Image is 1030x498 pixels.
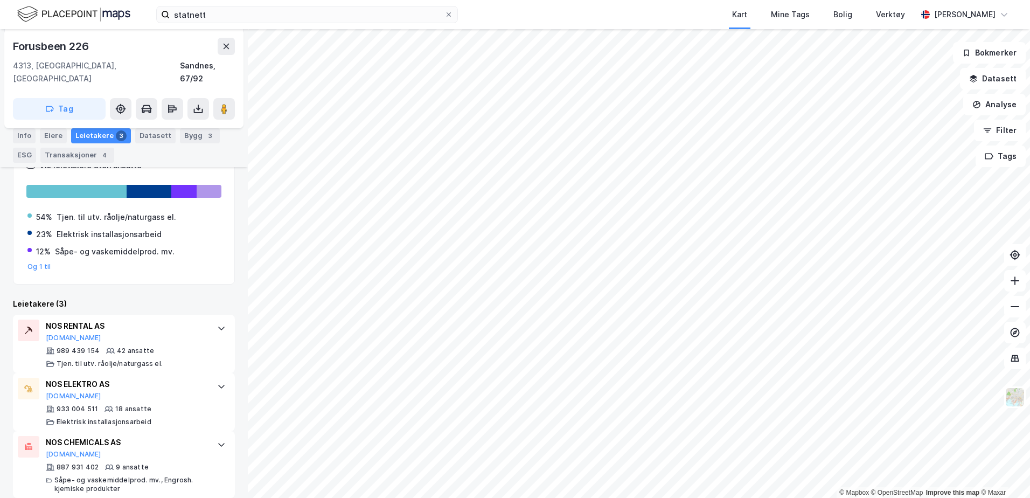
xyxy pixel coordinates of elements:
button: [DOMAIN_NAME] [46,392,101,400]
button: Tag [13,98,106,120]
div: Elektrisk installasjonsarbeid [57,418,151,426]
button: [DOMAIN_NAME] [46,450,101,459]
img: Z [1005,387,1025,407]
input: Søk på adresse, matrikkel, gårdeiere, leietakere eller personer [170,6,444,23]
div: NOS ELEKTRO AS [46,378,206,391]
div: Sandnes, 67/92 [180,59,235,85]
iframe: Chat Widget [976,446,1030,498]
div: 989 439 154 [57,347,100,355]
a: Mapbox [839,489,869,496]
button: Bokmerker [953,42,1026,64]
div: Tjen. til utv. råolje/naturgass el. [57,359,163,368]
div: 9 ansatte [116,463,149,472]
div: Transaksjoner [40,148,114,163]
div: 4313, [GEOGRAPHIC_DATA], [GEOGRAPHIC_DATA] [13,59,180,85]
div: Bygg [180,128,220,143]
div: [PERSON_NAME] [934,8,996,21]
div: 3 [205,130,215,141]
div: Leietakere [71,128,131,143]
div: 18 ansatte [115,405,151,413]
div: 12% [36,245,51,258]
div: 3 [116,130,127,141]
div: Info [13,128,36,143]
div: Mine Tags [771,8,810,21]
div: Bolig [833,8,852,21]
button: Tags [976,146,1026,167]
button: Filter [974,120,1026,141]
div: Tjen. til utv. råolje/naturgass el. [57,211,176,224]
div: NOS RENTAL AS [46,320,206,333]
div: Såpe- og vaskemiddelprod. mv. [55,245,175,258]
div: 4 [99,150,110,161]
button: Datasett [960,68,1026,89]
div: ESG [13,148,36,163]
div: Datasett [135,128,176,143]
div: 54% [36,211,52,224]
a: Improve this map [926,489,979,496]
button: Og 1 til [27,262,51,271]
div: 933 004 511 [57,405,98,413]
a: OpenStreetMap [871,489,923,496]
div: 23% [36,228,52,241]
div: Såpe- og vaskemiddelprod. mv., Engrosh. kjemiske produkter [54,476,206,493]
img: logo.f888ab2527a4732fd821a326f86c7f29.svg [17,5,130,24]
div: Leietakere (3) [13,298,235,310]
div: Elektrisk installasjonsarbeid [57,228,162,241]
button: [DOMAIN_NAME] [46,334,101,342]
div: Kart [732,8,747,21]
div: Verktøy [876,8,905,21]
div: NOS CHEMICALS AS [46,436,206,449]
div: 42 ansatte [117,347,154,355]
div: Forusbeen 226 [13,38,91,55]
div: 887 931 402 [57,463,99,472]
button: Analyse [963,94,1026,115]
div: Eiere [40,128,67,143]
